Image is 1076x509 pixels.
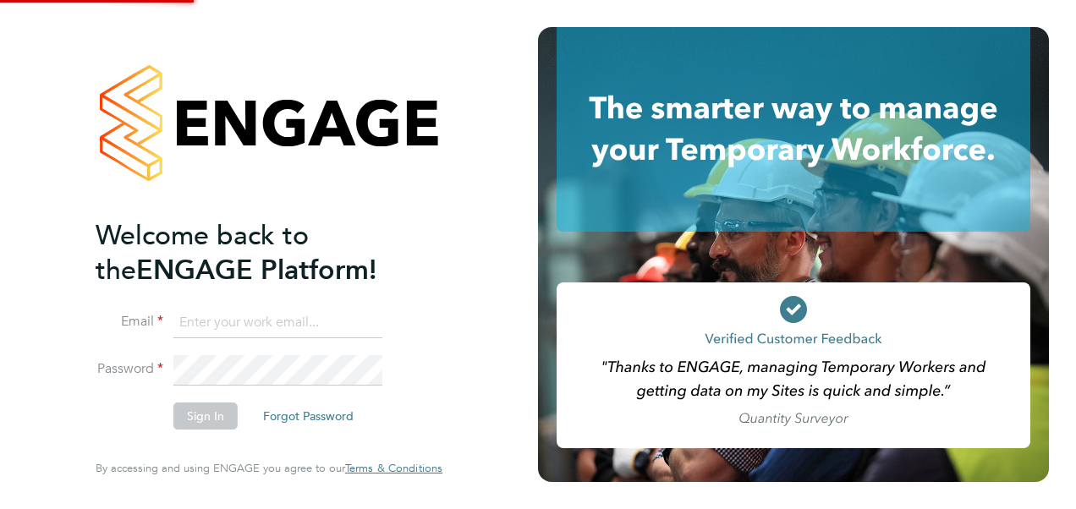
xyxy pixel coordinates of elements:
[173,308,382,338] input: Enter your work email...
[345,461,442,475] span: Terms & Conditions
[96,313,163,331] label: Email
[345,462,442,475] a: Terms & Conditions
[250,402,367,430] button: Forgot Password
[96,218,425,287] h2: ENGAGE Platform!
[173,402,238,430] button: Sign In
[96,461,442,475] span: By accessing and using ENGAGE you agree to our
[96,360,163,378] label: Password
[96,219,309,287] span: Welcome back to the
